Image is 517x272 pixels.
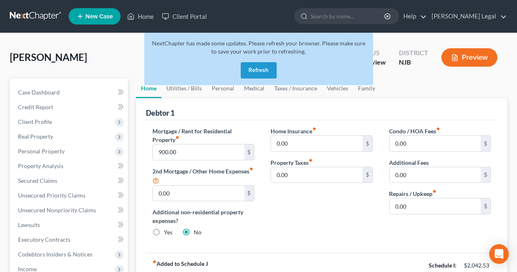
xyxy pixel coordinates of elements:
[399,58,428,67] div: NJB
[18,103,53,110] span: Credit Report
[18,133,53,140] span: Real Property
[489,244,509,264] div: Open Intercom Messenger
[18,251,92,258] span: Codebtors Insiders & Notices
[153,144,244,160] input: --
[389,127,440,135] label: Condo / HOA Fees
[11,232,128,247] a: Executory Contracts
[363,136,372,151] div: $
[136,79,161,98] a: Home
[11,100,128,115] a: Credit Report
[11,203,128,218] a: Unsecured Nonpriority Claims
[18,207,96,214] span: Unsecured Nonpriority Claims
[164,228,172,236] label: Yes
[18,236,70,243] span: Executory Contracts
[481,136,490,151] div: $
[11,85,128,100] a: Case Dashboard
[389,136,481,151] input: --
[271,127,316,135] label: Home Insurance
[312,127,316,131] i: fiber_manual_record
[18,162,63,169] span: Property Analysis
[271,158,313,167] label: Property Taxes
[11,218,128,232] a: Lawsuits
[11,159,128,173] a: Property Analysis
[244,186,254,201] div: $
[158,9,211,24] a: Client Portal
[85,13,113,20] span: New Case
[152,260,157,264] i: fiber_manual_record
[249,167,253,171] i: fiber_manual_record
[481,198,490,214] div: $
[194,228,201,236] label: No
[18,89,60,96] span: Case Dashboard
[436,127,440,131] i: fiber_manual_record
[152,167,254,185] label: 2nd Mortgage / Other Home Expenses
[389,167,481,183] input: --
[481,167,490,183] div: $
[18,192,85,199] span: Unsecured Priority Claims
[399,9,427,24] a: Help
[11,173,128,188] a: Secured Claims
[18,177,57,184] span: Secured Claims
[123,9,158,24] a: Home
[18,148,65,155] span: Personal Property
[429,262,457,269] strong: Schedule I:
[153,186,244,201] input: --
[399,48,428,58] div: District
[18,118,52,125] span: Client Profile
[389,198,481,214] input: --
[152,208,254,225] label: Additional non-residential property expenses?
[18,221,40,228] span: Lawsuits
[427,9,507,24] a: [PERSON_NAME] Legal
[311,9,385,24] input: Search by name...
[464,261,491,270] div: $2,042.53
[389,189,436,198] label: Repairs / Upkeep
[241,62,277,79] button: Refresh
[432,189,436,193] i: fiber_manual_record
[244,144,254,160] div: $
[146,108,175,118] div: Debtor 1
[271,136,362,151] input: --
[309,158,313,162] i: fiber_manual_record
[441,48,497,67] button: Preview
[175,135,179,139] i: fiber_manual_record
[10,51,87,63] span: [PERSON_NAME]
[152,40,365,55] span: NextChapter has made some updates. Please refresh your browser. Please make sure to save your wor...
[389,158,429,167] label: Additional Fees
[363,167,372,183] div: $
[271,167,362,183] input: --
[11,188,128,203] a: Unsecured Priority Claims
[152,127,254,144] label: Mortgage / Rent for Residential Property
